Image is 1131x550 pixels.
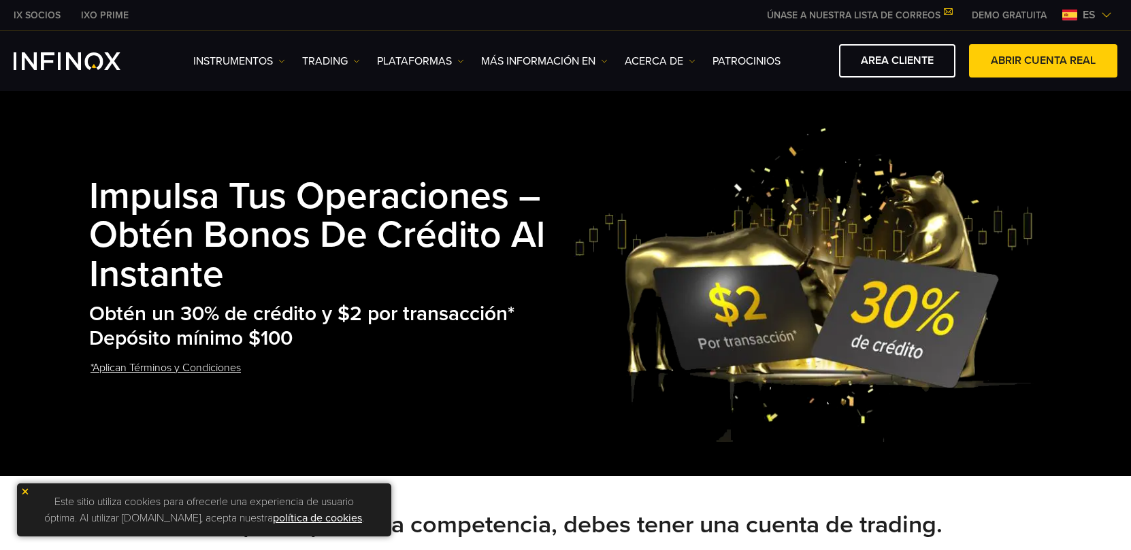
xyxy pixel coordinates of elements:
a: INFINOX MENU [962,8,1057,22]
a: Patrocinios [712,53,781,69]
a: *Aplican Términos y Condiciones [89,351,242,385]
strong: Impulsa tus Operaciones – Obtén Bonos de Crédito al Instante [89,174,545,298]
a: AREA CLIENTE [839,44,955,78]
a: ACERCA DE [625,53,695,69]
a: PLATAFORMAS [377,53,464,69]
a: INFINOX [71,8,139,22]
a: ÚNASE A NUESTRA LISTA DE CORREOS [757,10,962,21]
a: Instrumentos [193,53,285,69]
a: INFINOX [3,8,71,22]
a: ABRIR CUENTA REAL [969,44,1117,78]
a: política de cookies [273,511,362,525]
img: yellow close icon [20,487,30,496]
h2: Obtén un 30% de crédito y $2 por transacción* Depósito mínimo $100 [89,302,574,351]
a: INFINOX Logo [14,52,152,70]
a: Más información en [481,53,608,69]
p: Este sitio utiliza cookies para ofrecerle una experiencia de usuario óptima. Al utilizar [DOMAIN_... [24,490,384,530]
a: TRADING [302,53,360,69]
strong: Para participar en la competencia, debes tener una cuenta de trading. [188,510,942,539]
span: es [1077,7,1101,23]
